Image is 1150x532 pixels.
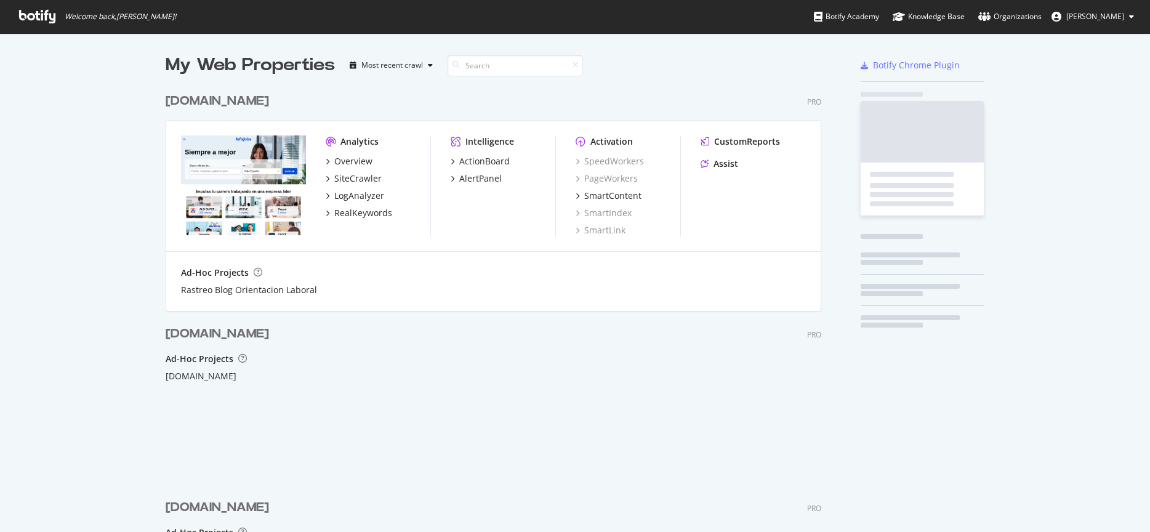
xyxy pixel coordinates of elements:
[459,155,510,167] div: ActionBoard
[181,284,317,296] a: Rastreo Blog Orientacion Laboral
[448,55,583,76] input: Search
[181,267,249,279] div: Ad-Hoc Projects
[451,172,502,185] a: AlertPanel
[166,92,269,110] div: [DOMAIN_NAME]
[714,158,738,170] div: Assist
[465,135,514,148] div: Intelligence
[807,503,821,514] div: PRO
[65,12,176,22] span: Welcome back, [PERSON_NAME] !
[873,59,960,71] div: Botify Chrome Plugin
[978,10,1042,23] div: Organizations
[326,172,382,185] a: SiteCrawler
[576,224,625,236] a: SmartLink
[807,329,821,340] div: PRO
[701,135,780,148] a: CustomReports
[345,55,438,75] button: Most recent crawl
[893,10,965,23] div: Knowledge Base
[451,155,510,167] a: ActionBoard
[166,353,233,365] div: Ad-Hoc Projects
[576,207,632,219] a: SmartIndex
[340,135,379,148] div: Analytics
[1066,11,1124,22] span: Josu Tellaeche
[334,190,384,202] div: LogAnalyzer
[326,155,372,167] a: Overview
[326,190,384,202] a: LogAnalyzer
[166,53,335,78] div: My Web Properties
[166,370,236,382] a: [DOMAIN_NAME]
[701,158,738,170] a: Assist
[576,190,641,202] a: SmartContent
[334,172,382,185] div: SiteCrawler
[361,62,423,69] div: Most recent crawl
[576,172,638,185] a: PageWorkers
[714,135,780,148] div: CustomReports
[807,97,821,107] div: Pro
[166,325,269,343] div: [DOMAIN_NAME]
[576,155,644,167] a: SpeedWorkers
[1042,7,1144,26] button: [PERSON_NAME]
[590,135,633,148] div: Activation
[814,10,879,23] div: Botify Academy
[334,155,372,167] div: Overview
[861,59,960,71] a: Botify Chrome Plugin
[166,92,274,110] a: [DOMAIN_NAME]
[584,190,641,202] div: SmartContent
[326,207,392,219] a: RealKeywords
[181,135,306,235] img: infojobs.net
[166,499,269,517] div: [DOMAIN_NAME]
[459,172,502,185] div: AlertPanel
[334,207,392,219] div: RealKeywords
